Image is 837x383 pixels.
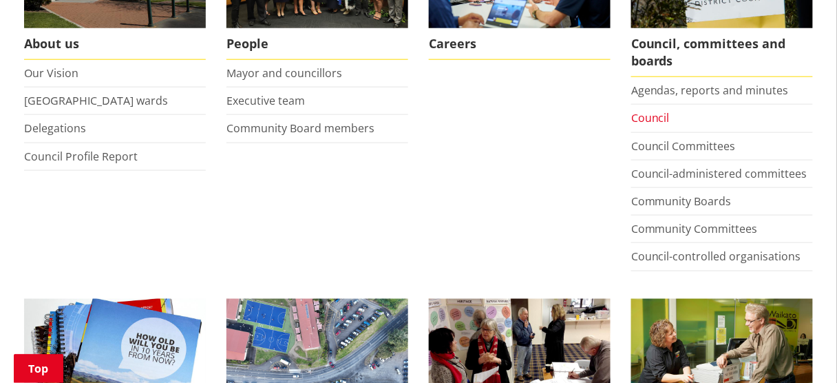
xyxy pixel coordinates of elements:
iframe: Messenger Launcher [774,325,823,375]
a: Council [631,110,670,125]
a: Council Committees [631,138,736,154]
a: [GEOGRAPHIC_DATA] wards [24,93,168,108]
a: Top [14,354,63,383]
a: Community Committees [631,221,758,236]
a: Council Profile Report [24,149,138,164]
a: Our Vision [24,65,78,81]
a: Executive team [226,93,305,108]
a: Agendas, reports and minutes [631,83,789,98]
a: Council-controlled organisations [631,249,801,264]
a: Community Boards [631,194,732,209]
a: Delegations [24,121,86,136]
span: People [226,28,408,60]
span: About us [24,28,206,60]
a: Council-administered committees [631,166,807,181]
span: Careers [429,28,611,60]
span: Council, committees and boards [631,28,813,77]
a: Mayor and councillors [226,65,342,81]
a: Community Board members [226,121,374,136]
